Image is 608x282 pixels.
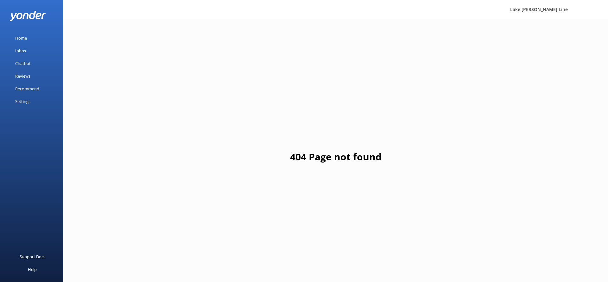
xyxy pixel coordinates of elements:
div: Recommend [15,82,39,95]
div: Home [15,32,27,44]
div: Settings [15,95,30,108]
div: Support Docs [20,250,45,263]
img: yonder-white-logo.png [9,11,46,21]
div: Inbox [15,44,26,57]
div: Reviews [15,70,30,82]
div: Chatbot [15,57,31,70]
h1: 404 Page not found [290,149,382,164]
div: Help [28,263,37,276]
